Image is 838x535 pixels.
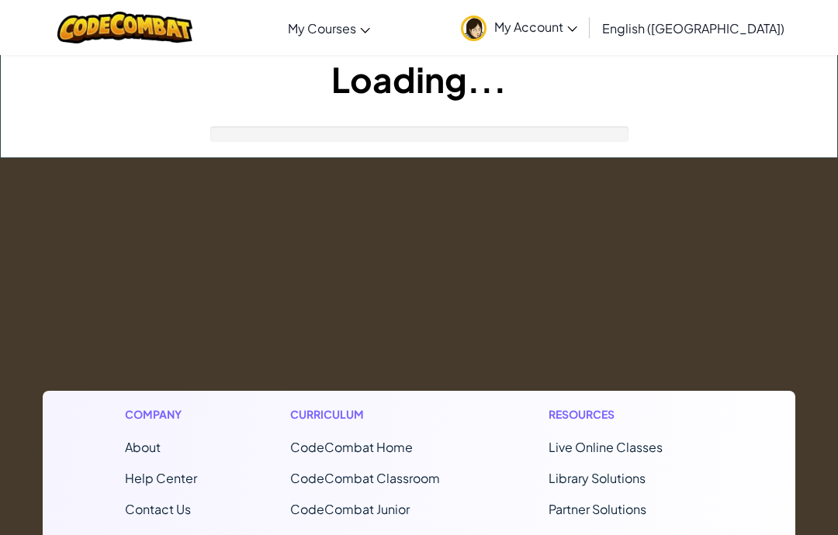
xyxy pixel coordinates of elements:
span: My Account [494,19,577,35]
h1: Company [125,406,197,423]
a: Library Solutions [549,470,646,486]
a: About [125,439,161,455]
a: English ([GEOGRAPHIC_DATA]) [594,7,792,49]
a: Partner Solutions [549,501,646,517]
h1: Loading... [1,55,837,103]
img: CodeCombat logo [57,12,193,43]
a: CodeCombat Junior [290,501,410,517]
span: My Courses [288,20,356,36]
a: CodeCombat Classroom [290,470,440,486]
a: Live Online Classes [549,439,663,455]
a: My Courses [280,7,378,49]
span: English ([GEOGRAPHIC_DATA]) [602,20,784,36]
h1: Curriculum [290,406,455,423]
h1: Resources [549,406,714,423]
span: CodeCombat Home [290,439,413,455]
img: avatar [461,16,487,41]
span: Contact Us [125,501,191,517]
a: Help Center [125,470,197,486]
a: My Account [453,3,585,52]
